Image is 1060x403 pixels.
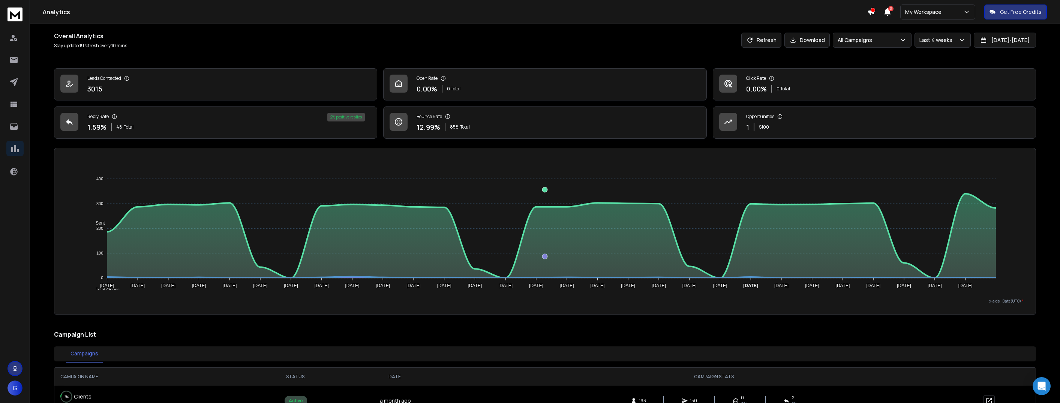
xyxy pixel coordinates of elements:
[87,84,102,94] p: 3015
[1000,8,1042,16] p: Get Free Credits
[984,4,1047,19] button: Get Free Credits
[805,283,819,288] tspan: [DATE]
[774,283,789,288] tspan: [DATE]
[905,8,945,16] p: My Workspace
[792,395,795,401] span: 2
[867,283,881,288] tspan: [DATE]
[591,283,605,288] tspan: [DATE]
[90,287,120,292] span: Total Opens
[7,7,22,21] img: logo
[192,283,206,288] tspan: [DATE]
[124,124,133,130] span: Total
[621,283,636,288] tspan: [DATE]
[406,283,421,288] tspan: [DATE]
[116,124,122,130] span: 48
[96,201,103,206] tspan: 300
[383,106,706,139] a: Bounce Rate12.99%858Total
[919,36,955,44] p: Last 4 weeks
[836,283,850,288] tspan: [DATE]
[417,114,442,120] p: Bounce Rate
[64,393,69,400] p: 7 %
[96,251,103,255] tspan: 100
[96,177,103,181] tspan: 400
[652,283,666,288] tspan: [DATE]
[251,368,339,386] th: STATUS
[682,283,697,288] tspan: [DATE]
[746,75,766,81] p: Click Rate
[54,68,377,100] a: Leads Contacted3015
[417,75,438,81] p: Open Rate
[468,283,482,288] tspan: [DATE]
[54,43,128,49] p: Stay updated! Refresh every 10 mins.
[741,395,744,401] span: 0
[223,283,237,288] tspan: [DATE]
[87,114,109,120] p: Reply Rate
[345,283,360,288] tspan: [DATE]
[746,114,774,120] p: Opportunities
[101,276,103,280] tspan: 0
[253,283,268,288] tspan: [DATE]
[757,36,777,44] p: Refresh
[339,368,450,386] th: DATE
[713,283,727,288] tspan: [DATE]
[746,122,749,132] p: 1
[417,122,440,132] p: 12.99 %
[838,36,875,44] p: All Campaigns
[499,283,513,288] tspan: [DATE]
[958,283,973,288] tspan: [DATE]
[417,84,437,94] p: 0.00 %
[460,124,470,130] span: Total
[327,113,365,121] div: 2 % positive replies
[66,298,1024,304] p: x-axis : Date(UTC)
[90,220,105,226] span: Sent
[450,124,459,130] span: 858
[759,124,769,130] p: $ 100
[777,86,790,92] p: 0 Total
[447,86,460,92] p: 0 Total
[284,283,298,288] tspan: [DATE]
[450,368,978,386] th: CAMPAIGN STATS
[54,106,377,139] a: Reply Rate1.59%48Total2% positive replies
[7,381,22,396] button: G
[784,33,830,48] button: Download
[437,283,451,288] tspan: [DATE]
[54,368,251,386] th: CAMPAIGN NAME
[96,226,103,231] tspan: 200
[87,75,121,81] p: Leads Contacted
[100,283,114,288] tspan: [DATE]
[744,283,759,288] tspan: [DATE]
[54,330,1036,339] h2: Campaign List
[713,68,1036,100] a: Click Rate0.00%0 Total
[66,345,103,363] button: Campaigns
[713,106,1036,139] a: Opportunities1$100
[161,283,175,288] tspan: [DATE]
[928,283,942,288] tspan: [DATE]
[974,33,1036,48] button: [DATE]-[DATE]
[315,283,329,288] tspan: [DATE]
[131,283,145,288] tspan: [DATE]
[54,31,128,40] h1: Overall Analytics
[529,283,543,288] tspan: [DATE]
[560,283,574,288] tspan: [DATE]
[741,33,781,48] button: Refresh
[800,36,825,44] p: Download
[746,84,767,94] p: 0.00 %
[376,283,390,288] tspan: [DATE]
[1033,377,1051,395] div: Open Intercom Messenger
[888,6,894,11] span: 3
[897,283,911,288] tspan: [DATE]
[43,7,867,16] h1: Analytics
[383,68,706,100] a: Open Rate0.00%0 Total
[87,122,106,132] p: 1.59 %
